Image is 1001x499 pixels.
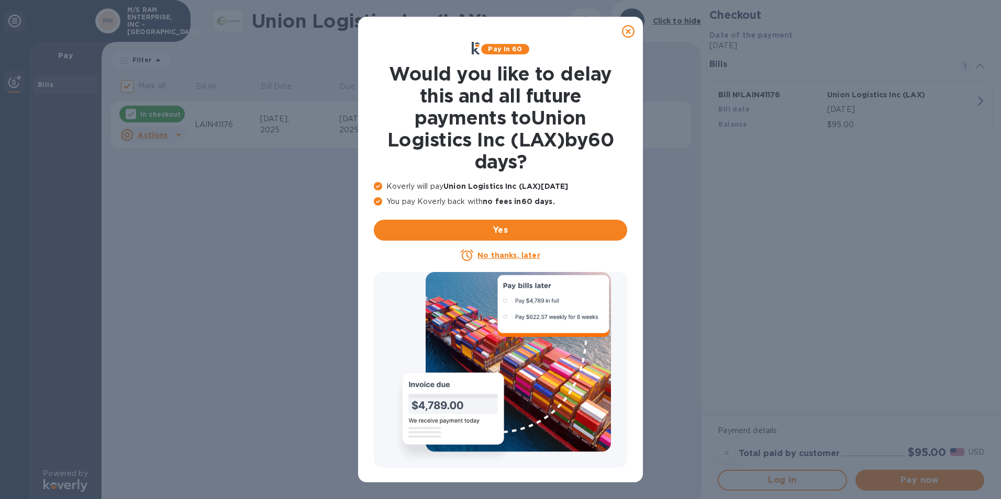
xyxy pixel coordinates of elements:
p: You pay Koverly back with [374,196,627,207]
b: Pay in 60 [488,45,522,53]
h1: Would you like to delay this and all future payments to Union Logistics Inc (LAX) by 60 days ? [374,63,627,173]
u: No thanks, later [477,251,540,259]
span: Yes [382,224,619,236]
b: Union Logistics Inc (LAX) [DATE] [443,182,568,190]
button: Yes [374,220,627,241]
p: Koverly will pay [374,181,627,192]
b: no fees in 60 days . [483,197,554,206]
